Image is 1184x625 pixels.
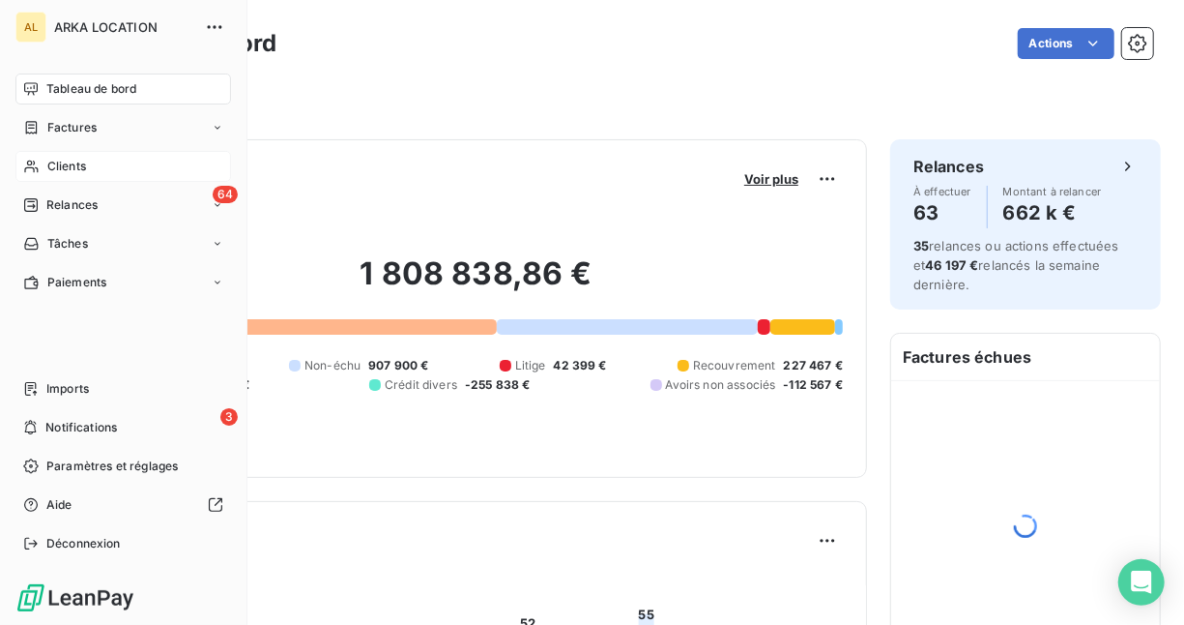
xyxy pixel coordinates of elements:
[913,238,1119,292] span: relances ou actions effectuées et relancés la semaine dernière.
[46,196,98,214] span: Relances
[46,80,136,98] span: Tableau de bord
[46,458,178,475] span: Paramètres et réglages
[784,357,843,374] span: 227 467 €
[1118,559,1165,606] div: Open Intercom Messenger
[304,357,361,374] span: Non-échu
[46,496,72,514] span: Aide
[54,19,193,35] span: ARKA LOCATION
[515,357,546,374] span: Litige
[1018,28,1114,59] button: Actions
[783,376,843,394] span: -112 567 €
[913,238,929,253] span: 35
[925,257,978,273] span: 46 197 €
[46,380,89,398] span: Imports
[913,197,971,228] h4: 63
[46,535,121,552] span: Déconnexion
[220,408,238,426] span: 3
[666,376,776,394] span: Avoirs non associés
[15,490,231,521] a: Aide
[15,582,135,613] img: Logo LeanPay
[47,274,106,291] span: Paiements
[15,12,46,43] div: AL
[368,357,428,374] span: 907 900 €
[1003,197,1102,228] h4: 662 k €
[109,254,843,312] h2: 1 808 838,86 €
[47,119,97,136] span: Factures
[913,186,971,197] span: À effectuer
[744,171,798,187] span: Voir plus
[465,376,531,394] span: -255 838 €
[47,158,86,175] span: Clients
[213,186,238,203] span: 64
[913,155,984,178] h6: Relances
[693,357,776,374] span: Recouvrement
[385,376,457,394] span: Crédit divers
[554,357,607,374] span: 42 399 €
[1003,186,1102,197] span: Montant à relancer
[891,334,1160,380] h6: Factures échues
[738,170,804,188] button: Voir plus
[47,235,88,253] span: Tâches
[45,419,117,436] span: Notifications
